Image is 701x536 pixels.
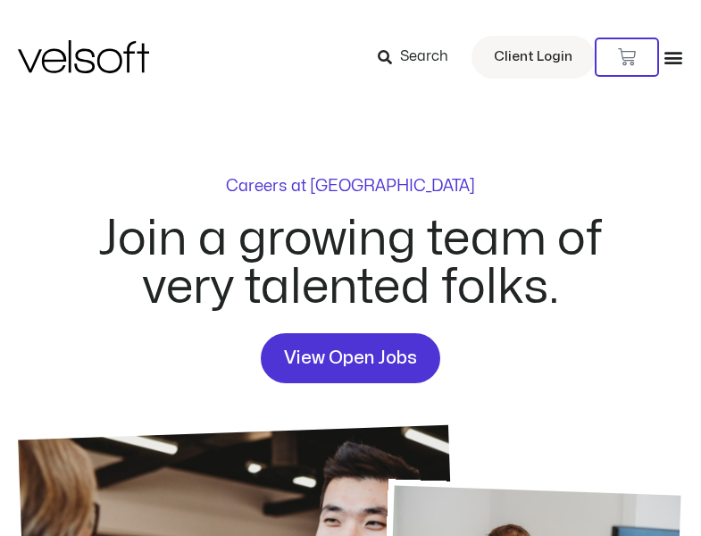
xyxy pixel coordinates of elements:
[284,344,417,373] span: View Open Jobs
[78,215,624,312] h2: Join a growing team of very talented folks.
[226,179,475,195] p: Careers at [GEOGRAPHIC_DATA]
[18,40,149,73] img: Velsoft Training Materials
[400,46,448,69] span: Search
[494,46,572,69] span: Client Login
[663,47,683,67] div: Menu Toggle
[261,333,440,383] a: View Open Jobs
[472,36,595,79] a: Client Login
[378,42,461,72] a: Search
